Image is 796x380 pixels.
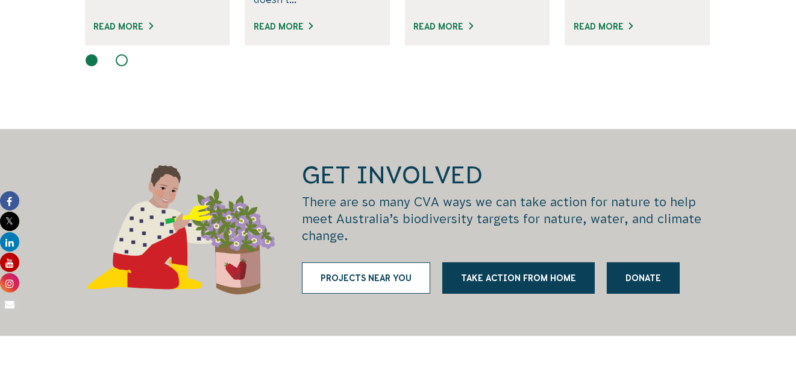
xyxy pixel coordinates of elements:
a: Take action from home [442,262,595,294]
a: Read More [414,22,473,31]
a: Read More [574,22,633,31]
a: Projects near you [302,262,430,294]
p: There are so many CVA ways we can take action for nature to help meet Australia’s biodiversity ta... [302,194,710,244]
h2: GET INVOLVED [302,159,710,191]
a: Donate [607,262,680,294]
a: Read More [94,22,153,31]
a: Read More [254,22,313,31]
